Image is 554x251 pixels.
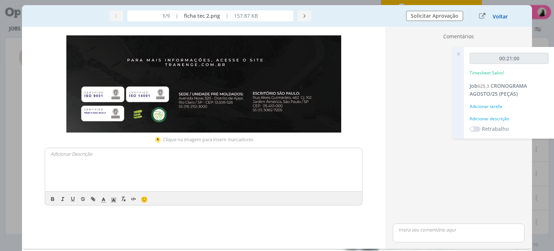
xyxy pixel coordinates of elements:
[22,5,532,251] div: dialog
[66,35,341,133] img: 1755627782_516f47_ficha_tec_2.png
[109,195,119,203] span: Cor de Fundo
[139,195,149,203] button: 🙂
[478,83,489,89] span: 625.3
[470,70,504,76] p: Timesheet Salvo!
[390,33,527,43] div: Comentários
[470,116,549,122] div: Adicionar descrição
[163,136,253,143] div: Clique na imagem para inserir marcadores
[470,103,549,110] div: Adicionar tarefa
[154,136,162,143] img: pin-yellow.svg
[470,82,527,97] a: Job625.3CRONOGRAMA AGOSTO/25 (PEÇAS)
[482,125,509,133] label: Retrabalho
[470,82,527,97] span: CRONOGRAMA AGOSTO/25 (PEÇAS)
[141,195,148,203] span: 🙂
[98,195,109,203] span: Cor do Texto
